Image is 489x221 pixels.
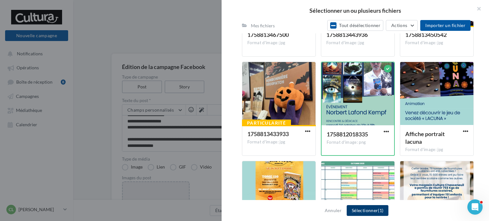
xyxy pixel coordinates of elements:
span: 1758813450542 [405,31,447,38]
div: Particularité [242,120,291,127]
span: 1758813443936 [326,31,368,38]
div: Format d'image: jpg [247,40,310,46]
span: (1) [378,208,383,213]
button: Tout désélectionner [327,20,383,31]
span: 1758813433933 [247,130,289,137]
span: Affiche portrait lacuna [405,130,445,145]
button: Sélectionner(1) [347,205,388,216]
button: Actions [386,20,418,31]
span: Importer un fichier [425,23,465,28]
div: Format d'image: jpg [247,139,310,145]
button: Importer un fichier [420,20,471,31]
span: 1758812018335 [327,131,368,138]
div: Format d'image: jpg [405,147,468,153]
div: Format d'image: jpg [326,40,389,46]
h2: Sélectionner un ou plusieurs fichiers [232,8,479,13]
iframe: Intercom live chat [467,199,483,215]
span: Actions [391,23,407,28]
div: Format d'image: png [327,140,389,145]
div: Mes fichiers [251,23,275,29]
div: Format d'image: jpg [405,40,468,46]
span: 1758813467500 [247,31,289,38]
button: Annuler [322,207,344,214]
